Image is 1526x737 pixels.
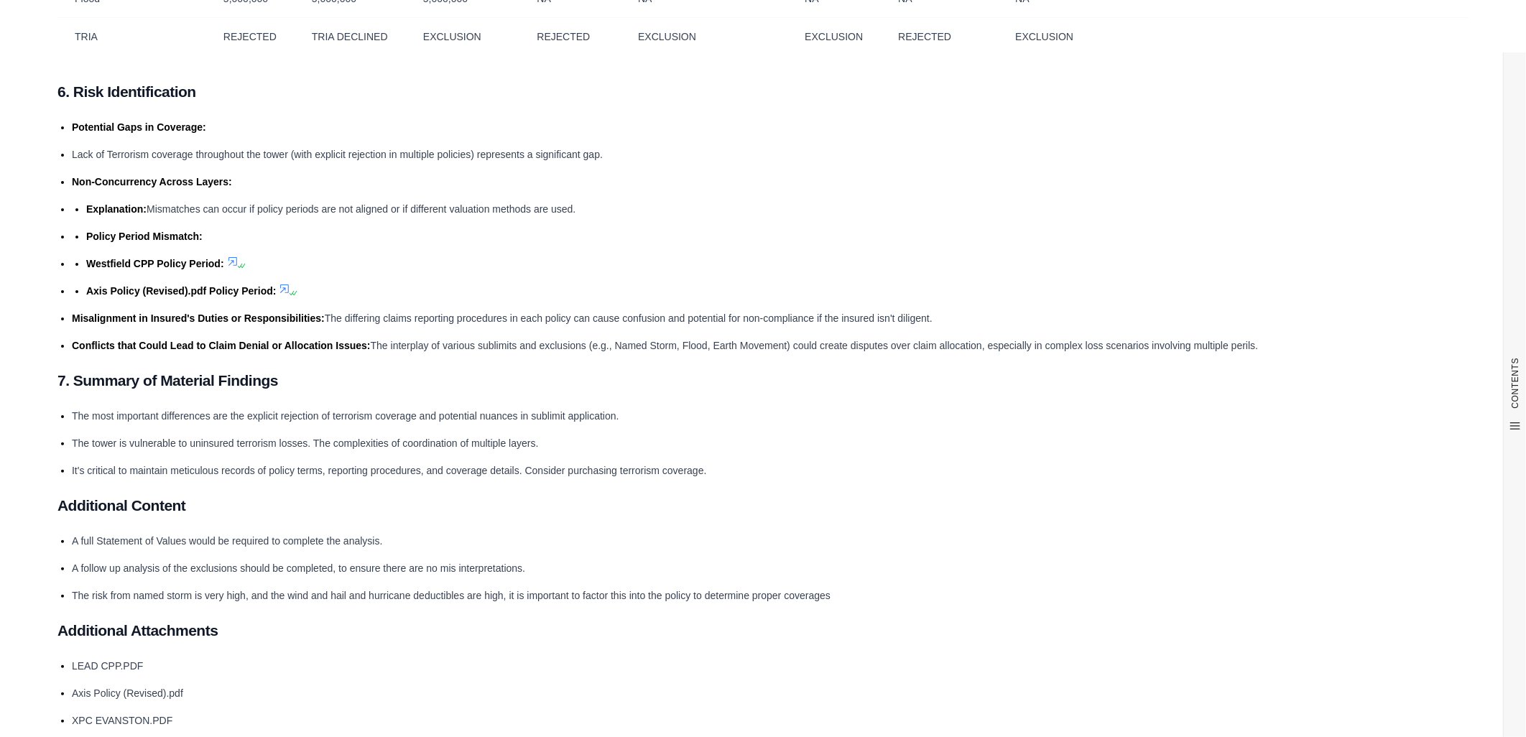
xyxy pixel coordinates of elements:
[423,31,481,42] span: EXCLUSION
[72,660,143,672] span: LEAD CPP.PDF
[86,231,203,242] span: Policy Period Mismatch:
[72,437,538,449] span: The tower is vulnerable to uninsured terrorism losses. The complexities of coordination of multip...
[147,203,575,215] span: Mismatches can occur if policy periods are not aligned or if different valuation methods are used.
[72,121,206,133] span: Potential Gaps in Coverage:
[638,31,696,42] span: EXCLUSION
[86,285,277,297] span: Axis Policy (Revised).pdf Policy Period:
[325,312,933,324] span: The differing claims reporting procedures in each policy can cause confusion and potential for no...
[57,616,1469,646] h2: Additional Attachments
[86,258,224,269] span: Westfield CPP Policy Period:
[72,465,707,476] span: It's critical to maintain meticulous records of policy terms, reporting procedures, and coverage ...
[72,340,371,351] span: Conflicts that Could Lead to Claim Denial or Allocation Issues:
[72,312,325,324] span: Misalignment in Insured's Duties or Responsibilities:
[371,340,1259,351] span: The interplay of various sublimits and exclusions (e.g., Named Storm, Flood, Earth Movement) coul...
[75,31,98,42] span: TRIA
[223,31,277,42] span: REJECTED
[72,535,382,547] span: A full Statement of Values would be required to complete the analysis.
[72,410,619,422] span: The most important differences are the explicit rejection of terrorism coverage and potential nua...
[86,203,147,215] span: Explanation:
[72,715,172,726] span: XPC EVANSTON.PDF
[898,31,951,42] span: REJECTED
[57,491,1469,521] h2: Additional Content
[72,149,603,160] span: Lack of Terrorism coverage throughout the tower (with explicit rejection in multiple policies) re...
[537,31,590,42] span: REJECTED
[57,366,1469,396] h2: 7. Summary of Material Findings
[72,687,183,699] span: Axis Policy (Revised).pdf
[72,590,831,601] span: The risk from named storm is very high, and the wind and hail and hurricane deductibles are high,...
[805,31,863,42] span: EXCLUSION
[72,562,525,574] span: A follow up analysis of the exclusions should be completed, to ensure there are no mis interpreta...
[1509,358,1521,409] span: CONTENTS
[312,31,388,42] span: TRIA DECLINED
[1015,31,1073,42] span: EXCLUSION
[72,176,232,187] span: Non-Concurrency Across Layers:
[57,77,1469,107] h2: 6. Risk Identification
